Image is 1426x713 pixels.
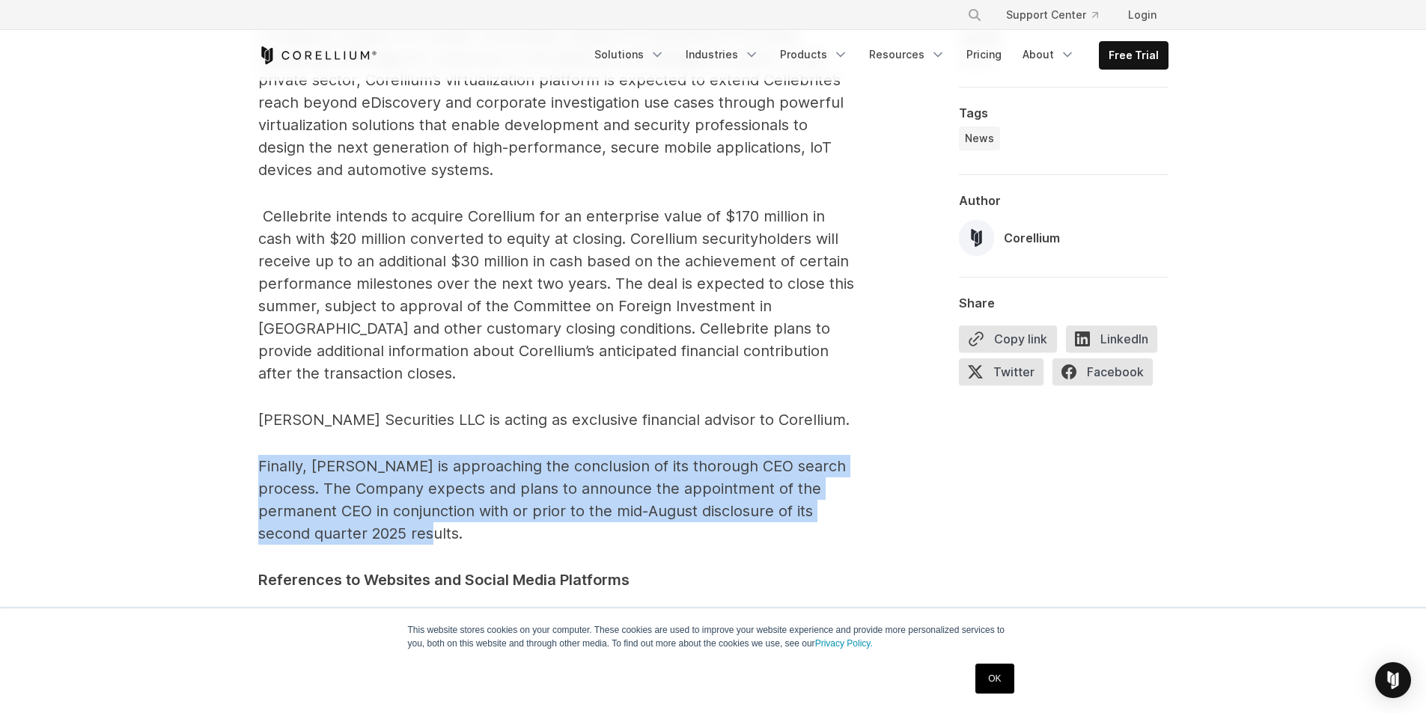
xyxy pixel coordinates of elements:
[258,411,850,429] span: [PERSON_NAME] Securities LLC is acting as exclusive financial advisor to Corellium.
[1014,41,1084,68] a: About
[860,41,954,68] a: Resources
[959,126,1000,150] a: News
[957,41,1011,68] a: Pricing
[258,46,377,64] a: Corellium Home
[1375,662,1411,698] div: Open Intercom Messenger
[408,623,1019,650] p: This website stores cookies on your computer. These cookies are used to improve your website expe...
[975,664,1014,694] a: OK
[585,41,1168,70] div: Navigation Menu
[1116,1,1168,28] a: Login
[959,325,1057,352] button: Copy link
[959,358,1052,391] a: Twitter
[258,569,857,591] p: References to Websites and Social Media Platforms
[1066,325,1157,352] span: LinkedIn
[585,41,674,68] a: Solutions
[959,358,1043,385] span: Twitter
[1066,325,1166,358] a: LinkedIn
[815,638,873,649] a: Privacy Policy.
[994,1,1110,28] a: Support Center
[965,131,994,146] span: News
[677,41,768,68] a: Industries
[1052,358,1162,391] a: Facebook
[258,207,854,382] span: Cellebrite intends to acquire Corellium for an enterprise value of $170 million in cash with $20 ...
[771,41,857,68] a: Products
[949,1,1168,28] div: Navigation Menu
[959,193,1168,208] div: Author
[961,1,988,28] button: Search
[258,457,846,542] span: Finally, [PERSON_NAME] is approaching the conclusion of its thorough CEO search process. The Comp...
[1004,229,1060,247] div: Corellium
[959,105,1168,120] div: Tags
[1052,358,1153,385] span: Facebook
[959,220,995,256] img: Corellium
[1100,42,1168,69] a: Free Trial
[959,296,1168,310] div: Share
